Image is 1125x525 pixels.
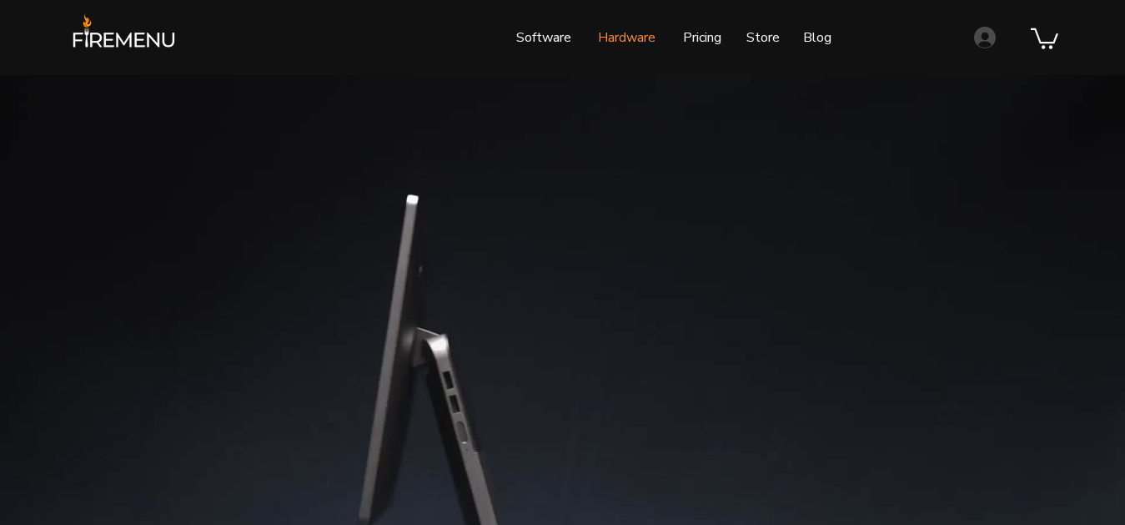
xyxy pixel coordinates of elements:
a: Blog [791,17,844,58]
a: Store [734,17,791,58]
img: FireMenu logo [67,13,181,61]
p: Hardware [590,17,664,58]
a: Pricing [668,17,734,58]
p: Blog [795,17,840,58]
a: Hardware [583,17,668,58]
nav: Site [373,17,844,58]
a: Software [504,17,583,58]
p: Software [508,17,580,58]
p: Store [738,17,788,58]
p: Pricing [675,17,730,58]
